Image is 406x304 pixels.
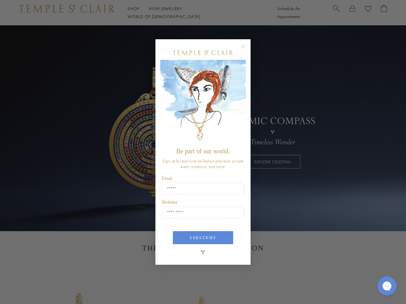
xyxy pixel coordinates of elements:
[162,176,172,181] span: Email
[173,50,233,55] img: Temple St. Clair
[173,231,233,244] button: SUBSCRIBE
[242,46,250,54] button: Close dialog
[374,274,400,298] iframe: Gorgias live chat messenger
[176,148,230,155] span: Be part of our world.
[160,60,246,144] img: c4a9eb12-d91a-4d4a-8ee0-386386f4f338.jpeg
[162,158,244,169] span: Sign up for exclusive collection previews, private event invitations, and more.
[162,183,244,195] input: Email
[197,246,209,258] img: TSC
[162,200,178,205] span: Birthday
